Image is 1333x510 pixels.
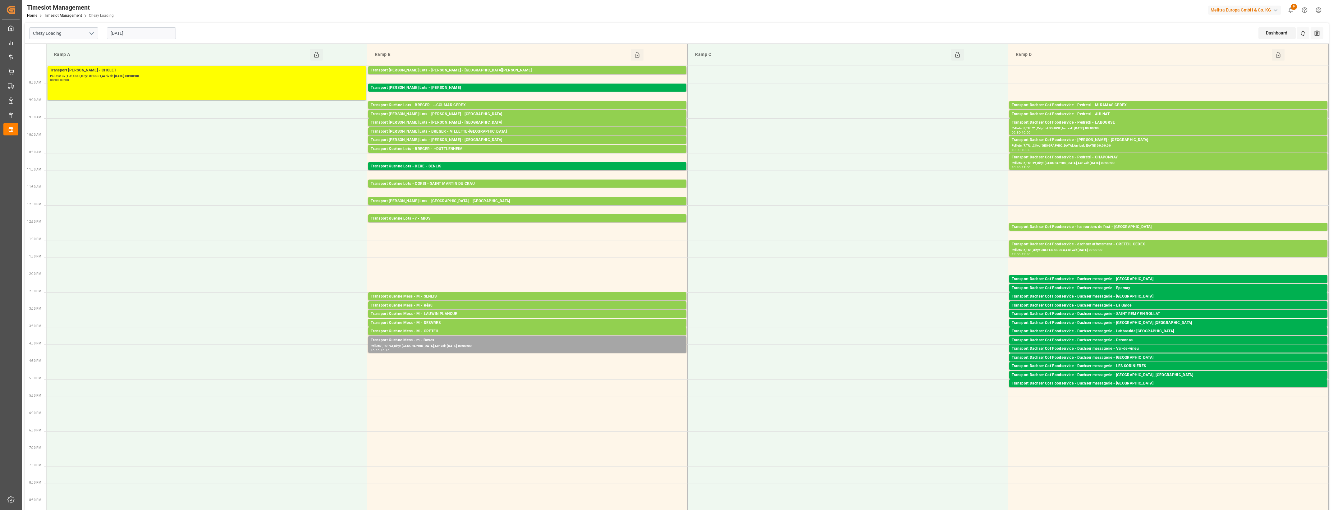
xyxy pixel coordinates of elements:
[1012,378,1325,384] div: Pallets: ,TU: 69,City: [GEOGRAPHIC_DATA], [GEOGRAPHIC_DATA],Arrival: [DATE] 00:00:00
[27,13,37,18] a: Home
[371,126,684,131] div: Pallets: ,TU: 232,City: [GEOGRAPHIC_DATA],Arrival: [DATE] 00:00:00
[50,67,364,74] div: Transport [PERSON_NAME] - CHOLET
[1012,224,1325,230] div: Transport Dachser Cof Foodservice - les routiers de l'est - [GEOGRAPHIC_DATA]
[1012,355,1325,361] div: Transport Dachser Cof Foodservice - Dachser messagerie - [GEOGRAPHIC_DATA]
[27,133,41,136] span: 10:00 AM
[371,108,684,114] div: Pallets: ,TU: 46,City: ~COLMAR CEDEX,Arrival: [DATE] 00:00:00
[29,446,41,449] span: 7:00 PM
[1012,346,1325,352] div: Transport Dachser Cof Foodservice - Dachser messagerie - Val-de-virieu
[1012,294,1325,300] div: Transport Dachser Cof Foodservice - Dachser messagerie - [GEOGRAPHIC_DATA]
[1012,344,1325,349] div: Pallets: 1,TU: 40,City: [GEOGRAPHIC_DATA],Arrival: [DATE] 00:00:00
[29,289,41,293] span: 2:30 PM
[1284,3,1298,17] button: show 9 new notifications
[1012,117,1325,123] div: Pallets: 6,TU: 62,City: [GEOGRAPHIC_DATA],Arrival: [DATE] 00:00:00
[371,187,684,192] div: Pallets: ,TU: 622,City: [GEOGRAPHIC_DATA][PERSON_NAME],Arrival: [DATE] 00:00:00
[371,198,684,204] div: Transport [PERSON_NAME] Lots - [GEOGRAPHIC_DATA] - [GEOGRAPHIC_DATA]
[371,320,684,326] div: Transport Kuehne Mess - M - DESVRES
[1012,241,1325,248] div: Transport Dachser Cof Foodservice - dachser affretement - CRETEIL CEDEX
[1022,166,1031,169] div: 11:00
[1012,300,1325,305] div: Pallets: ,TU: 75,City: [GEOGRAPHIC_DATA],Arrival: [DATE] 00:00:00
[29,498,41,502] span: 8:30 PM
[29,481,41,484] span: 8:00 PM
[1208,4,1284,16] button: Melitta Europa GmbH & Co. KG
[371,303,684,309] div: Transport Kuehne Mess - M - Réau
[29,116,41,119] span: 9:30 AM
[371,216,684,222] div: Transport Kuehne Lots - ? - MIOS
[29,342,41,345] span: 4:00 PM
[29,98,41,102] span: 9:00 AM
[59,79,60,81] div: -
[1012,361,1325,366] div: Pallets: 1,TU: 76,City: [GEOGRAPHIC_DATA],Arrival: [DATE] 00:00:00
[27,185,41,189] span: 11:30 AM
[371,152,684,157] div: Pallets: 1,TU: 52,City: ~[GEOGRAPHIC_DATA],Arrival: [DATE] 00:00:00
[1012,126,1325,131] div: Pallets: 8,TU: 21,City: LABOURSE,Arrival: [DATE] 00:00:00
[1012,166,1021,169] div: 10:30
[1208,6,1281,15] div: Melitta Europa GmbH & Co. KG
[29,324,41,328] span: 3:30 PM
[1012,276,1325,282] div: Transport Dachser Cof Foodservice - Dachser messagerie - [GEOGRAPHIC_DATA]
[1012,282,1325,288] div: Pallets: 1,TU: 15,City: [GEOGRAPHIC_DATA],Arrival: [DATE] 00:00:00
[1012,337,1325,344] div: Transport Dachser Cof Foodservice - Dachser messagerie - Peronnas
[1012,102,1325,108] div: Transport Dachser Cof Foodservice - Pedretti - MIRAMAS CEDEX
[1012,363,1325,369] div: Transport Dachser Cof Foodservice - Dachser messagerie - LES SORINIERES
[371,328,684,335] div: Transport Kuehne Mess - M - CRETEIL
[1012,369,1325,375] div: Pallets: 1,TU: 26,City: [GEOGRAPHIC_DATA],Arrival: [DATE] 00:00:00
[693,49,951,61] div: Ramp C
[29,255,41,258] span: 1:30 PM
[107,27,176,39] input: DD-MM-YYYY
[1022,148,1031,151] div: 10:30
[371,335,684,340] div: Pallets: 1,TU: 23,City: [GEOGRAPHIC_DATA],Arrival: [DATE] 00:00:00
[44,13,82,18] a: Timeslot Management
[1012,335,1325,340] div: Pallets: 2,TU: 46,City: [GEOGRAPHIC_DATA],Arrival: [DATE] 00:00:00
[371,337,684,344] div: Transport Kuehne Mess - m - Boves
[371,111,684,117] div: Transport [PERSON_NAME] Lots - [PERSON_NAME] - [GEOGRAPHIC_DATA]
[27,3,114,12] div: Timeslot Management
[1012,387,1325,392] div: Pallets: ,TU: 122,City: [GEOGRAPHIC_DATA],Arrival: [DATE] 00:00:00
[1012,248,1325,253] div: Pallets: 5,TU: ,City: CRETEIL CEDEX,Arrival: [DATE] 00:00:00
[1020,148,1021,151] div: -
[1012,328,1325,335] div: Transport Dachser Cof Foodservice - Dachser messagerie - Labbastide [GEOGRAPHIC_DATA]
[371,67,684,74] div: Transport [PERSON_NAME] Lots - [PERSON_NAME] - [GEOGRAPHIC_DATA][PERSON_NAME]
[27,220,41,223] span: 12:30 PM
[29,376,41,380] span: 5:00 PM
[60,79,69,81] div: 09:00
[1022,131,1031,134] div: 10:00
[371,143,684,148] div: Pallets: ,TU: 93,City: [GEOGRAPHIC_DATA],Arrival: [DATE] 00:00:00
[371,222,684,227] div: Pallets: 16,TU: 28,City: MIOS,Arrival: [DATE] 00:00:00
[371,344,684,349] div: Pallets: ,TU: 93,City: [GEOGRAPHIC_DATA],Arrival: [DATE] 00:00:00
[1022,253,1031,256] div: 13:30
[1012,320,1325,326] div: Transport Dachser Cof Foodservice - Dachser messagerie - [GEOGRAPHIC_DATA],[GEOGRAPHIC_DATA]
[29,359,41,362] span: 4:30 PM
[1020,253,1021,256] div: -
[1012,372,1325,378] div: Transport Dachser Cof Foodservice - Dachser messagerie - [GEOGRAPHIC_DATA], [GEOGRAPHIC_DATA]
[372,49,631,61] div: Ramp B
[371,163,684,170] div: Transport Kuehne Lots - DERE - SENLIS
[1012,137,1325,143] div: Transport Dachser Cof Foodservice - [PERSON_NAME] - [GEOGRAPHIC_DATA]
[381,348,390,351] div: 16:15
[371,170,684,175] div: Pallets: 1,TU: 490,City: [GEOGRAPHIC_DATA],Arrival: [DATE] 00:00:00
[371,91,684,96] div: Pallets: 1,TU: ,City: CARQUEFOU,Arrival: [DATE] 00:00:00
[371,120,684,126] div: Transport [PERSON_NAME] Lots - [PERSON_NAME] - [GEOGRAPHIC_DATA]
[1012,108,1325,114] div: Pallets: 1,TU: 48,City: MIRAMAS CEDEX,Arrival: [DATE] 00:00:00
[1012,303,1325,309] div: Transport Dachser Cof Foodservice - Dachser messagerie - La Garde
[1012,291,1325,297] div: Pallets: 2,TU: 78,City: [GEOGRAPHIC_DATA],Arrival: [DATE] 00:00:00
[1012,285,1325,291] div: Transport Dachser Cof Foodservice - Dachser messagerie - Epernay
[29,81,41,84] span: 8:30 AM
[371,146,684,152] div: Transport Kuehne Lots - BREGER - ~DUTTLENHEIM
[1012,326,1325,331] div: Pallets: 1,TU: 30,City: [GEOGRAPHIC_DATA],[GEOGRAPHIC_DATA],Arrival: [DATE] 00:00:00
[371,117,684,123] div: Pallets: 1,TU: ,City: [GEOGRAPHIC_DATA],Arrival: [DATE] 00:00:00
[50,74,364,79] div: Pallets: 37,TU: 1883,City: CHOLET,Arrival: [DATE] 00:00:00
[1012,309,1325,314] div: Pallets: 1,TU: 15,City: [GEOGRAPHIC_DATA],Arrival: [DATE] 00:00:00
[371,137,684,143] div: Transport [PERSON_NAME] Lots - [PERSON_NAME] - [GEOGRAPHIC_DATA]
[1298,3,1312,17] button: Help Center
[52,49,310,61] div: Ramp A
[1012,253,1021,256] div: 13:00
[1012,317,1325,322] div: Pallets: 1,TU: 50,City: SAINT REMY EN ROLLAT,Arrival: [DATE] 00:00:00
[27,168,41,171] span: 11:00 AM
[1291,4,1297,10] span: 9
[1012,131,1021,134] div: 09:30
[371,294,684,300] div: Transport Kuehne Mess - M - SENLIS
[1258,27,1296,39] div: Dashboard
[29,272,41,275] span: 2:00 PM
[371,135,684,140] div: Pallets: 10,TU: 742,City: [GEOGRAPHIC_DATA],Arrival: [DATE] 00:00:00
